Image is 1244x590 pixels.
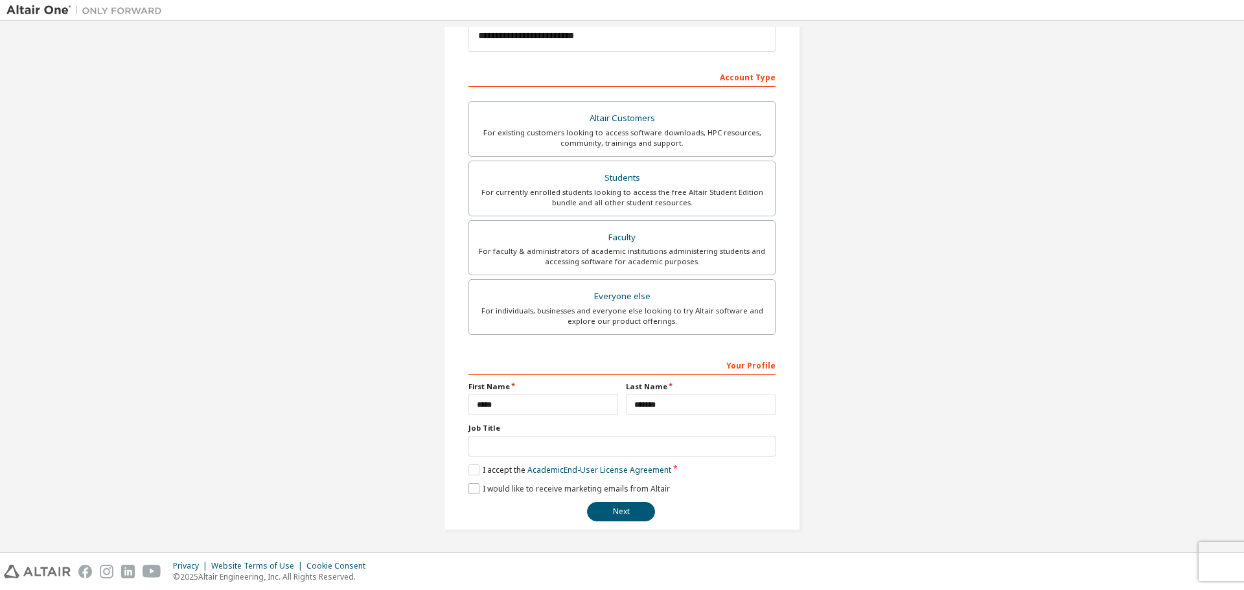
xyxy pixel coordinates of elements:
[587,502,655,521] button: Next
[477,288,767,306] div: Everyone else
[78,565,92,578] img: facebook.svg
[468,66,776,87] div: Account Type
[468,381,618,392] label: First Name
[6,4,168,17] img: Altair One
[468,423,776,433] label: Job Title
[4,565,71,578] img: altair_logo.svg
[626,381,776,392] label: Last Name
[477,169,767,187] div: Students
[477,109,767,128] div: Altair Customers
[477,187,767,208] div: For currently enrolled students looking to access the free Altair Student Edition bundle and all ...
[477,306,767,326] div: For individuals, businesses and everyone else looking to try Altair software and explore our prod...
[477,246,767,267] div: For faculty & administrators of academic institutions administering students and accessing softwa...
[477,229,767,247] div: Faculty
[100,565,113,578] img: instagram.svg
[527,464,671,475] a: Academic End-User License Agreement
[477,128,767,148] div: For existing customers looking to access software downloads, HPC resources, community, trainings ...
[121,565,135,578] img: linkedin.svg
[468,464,671,475] label: I accept the
[173,571,373,582] p: © 2025 Altair Engineering, Inc. All Rights Reserved.
[468,483,670,494] label: I would like to receive marketing emails from Altair
[211,561,306,571] div: Website Terms of Use
[143,565,161,578] img: youtube.svg
[306,561,373,571] div: Cookie Consent
[468,354,776,375] div: Your Profile
[173,561,211,571] div: Privacy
